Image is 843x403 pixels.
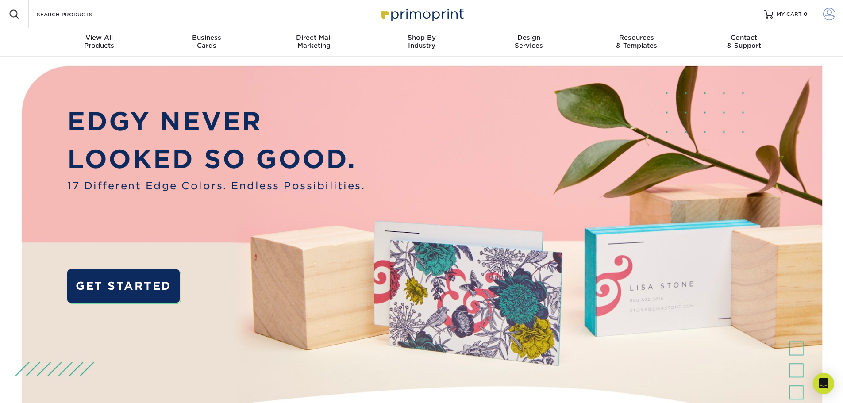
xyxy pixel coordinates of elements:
[813,373,834,394] div: Open Intercom Messenger
[368,34,475,50] div: Industry
[368,28,475,57] a: Shop ByIndustry
[690,28,798,57] a: Contact& Support
[690,34,798,50] div: & Support
[690,34,798,42] span: Contact
[260,34,368,42] span: Direct Mail
[475,34,583,50] div: Services
[2,376,75,400] iframe: Google Customer Reviews
[475,34,583,42] span: Design
[36,9,122,19] input: SEARCH PRODUCTS.....
[583,28,690,57] a: Resources& Templates
[153,34,260,42] span: Business
[46,34,153,50] div: Products
[583,34,690,42] span: Resources
[67,103,365,141] p: EDGY NEVER
[46,28,153,57] a: View AllProducts
[777,11,802,18] span: MY CART
[260,34,368,50] div: Marketing
[583,34,690,50] div: & Templates
[67,269,179,303] a: GET STARTED
[46,34,153,42] span: View All
[153,34,260,50] div: Cards
[67,140,365,178] p: LOOKED SO GOOD.
[153,28,260,57] a: BusinessCards
[475,28,583,57] a: DesignServices
[377,4,466,23] img: Primoprint
[368,34,475,42] span: Shop By
[67,178,365,193] span: 17 Different Edge Colors. Endless Possibilities.
[804,11,808,17] span: 0
[260,28,368,57] a: Direct MailMarketing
